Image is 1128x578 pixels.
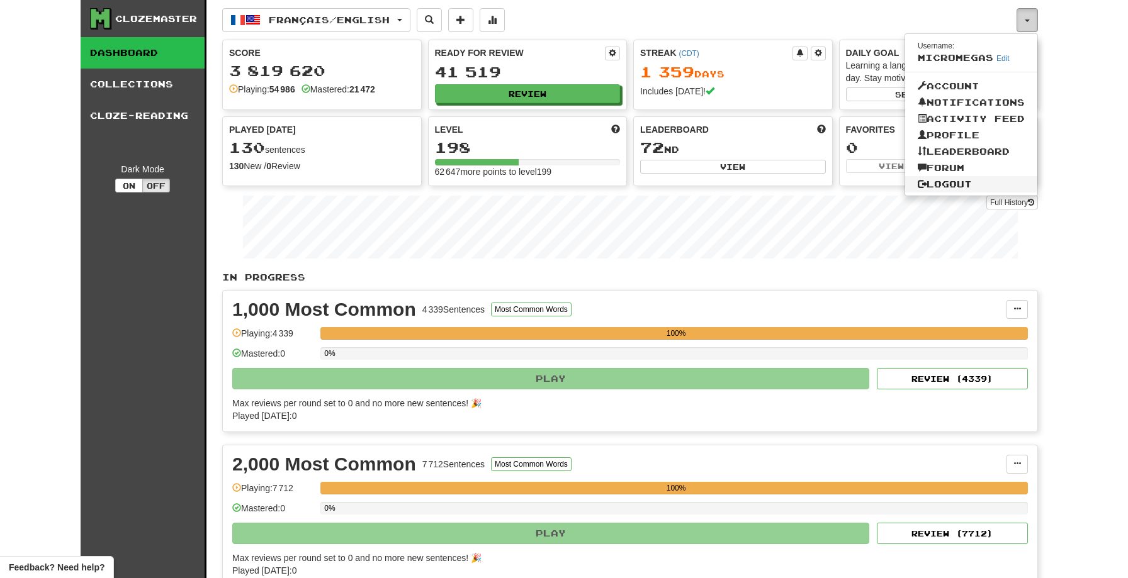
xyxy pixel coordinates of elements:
a: Collections [81,69,205,100]
button: Seta dailygoal [846,87,1032,101]
div: Playing: 7 712 [232,482,314,503]
div: 100% [324,327,1028,340]
button: Most Common Words [491,457,572,471]
div: 198 [435,140,621,155]
a: Leaderboard [905,143,1037,160]
div: Playing: [229,83,295,96]
span: 1 359 [640,63,694,81]
span: Played [DATE] [229,123,296,136]
span: 72 [640,138,664,156]
a: Dashboard [81,37,205,69]
p: In Progress [222,271,1038,284]
strong: 130 [229,161,244,171]
button: View [640,160,826,174]
div: 1,000 Most Common [232,300,416,319]
div: Favorites [846,123,1032,136]
div: Includes [DATE]! [640,85,826,97]
button: On [115,179,143,192]
span: Level [435,123,463,136]
div: Ready for Review [435,47,606,59]
button: Play [232,368,869,389]
a: (CDT) [679,49,699,58]
button: Off [142,179,170,192]
div: Max reviews per round set to 0 and no more new sentences! 🎉 [232,397,1020,409]
div: Learning a language requires practice every day. Stay motivated! [846,59,1032,84]
button: Search sentences [417,8,442,32]
strong: 54 986 [269,84,295,94]
strong: 21 472 [349,84,375,94]
span: Français / English [269,14,390,25]
div: 0 [846,140,1032,155]
button: Français/English [222,8,410,32]
a: Notifications [905,94,1037,111]
small: Username: [918,42,954,50]
div: New / Review [229,160,415,172]
div: Mastered: 0 [232,502,314,523]
div: 100% [324,482,1028,494]
a: Profile [905,127,1037,143]
div: nd [640,140,826,156]
span: microMEGAS [918,52,993,63]
span: Open feedback widget [9,561,104,574]
button: Add sentence to collection [448,8,473,32]
a: Cloze-Reading [81,100,205,131]
div: Streak [640,47,792,59]
div: Dark Mode [90,163,195,175]
span: Played [DATE]: 0 [232,411,296,421]
span: This week in points, UTC [817,123,826,136]
button: Review [435,84,621,103]
button: Most Common Words [491,303,572,316]
div: Clozemaster [115,13,197,25]
span: Score more points to level up [611,123,620,136]
div: 7 712 Sentences [422,458,485,470]
strong: 0 [266,161,271,171]
div: Day s [640,64,826,81]
a: Account [905,78,1037,94]
button: Review (7712) [877,523,1028,544]
div: 62 647 more points to level 199 [435,165,621,178]
a: Logout [905,176,1037,192]
a: Forum [905,160,1037,176]
div: 41 519 [435,64,621,80]
button: Review (4339) [877,368,1028,389]
span: Played [DATE]: 0 [232,565,296,575]
div: Max reviews per round set to 0 and no more new sentences! 🎉 [232,552,1020,564]
span: 130 [229,138,265,156]
div: Score [229,47,415,59]
div: Playing: 4 339 [232,327,314,348]
div: sentences [229,140,415,156]
a: Activity Feed [905,111,1037,127]
span: Leaderboard [640,123,709,136]
div: Daily Goal [846,47,1032,59]
button: Play [232,523,869,544]
button: More stats [480,8,505,32]
div: 3 819 620 [229,63,415,79]
div: Mastered: 0 [232,347,314,368]
div: 4 339 Sentences [422,303,485,316]
div: 2,000 Most Common [232,455,416,474]
button: View [846,159,937,173]
a: Edit [996,54,1010,63]
a: Full History [986,196,1038,209]
div: Mastered: [302,83,375,96]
